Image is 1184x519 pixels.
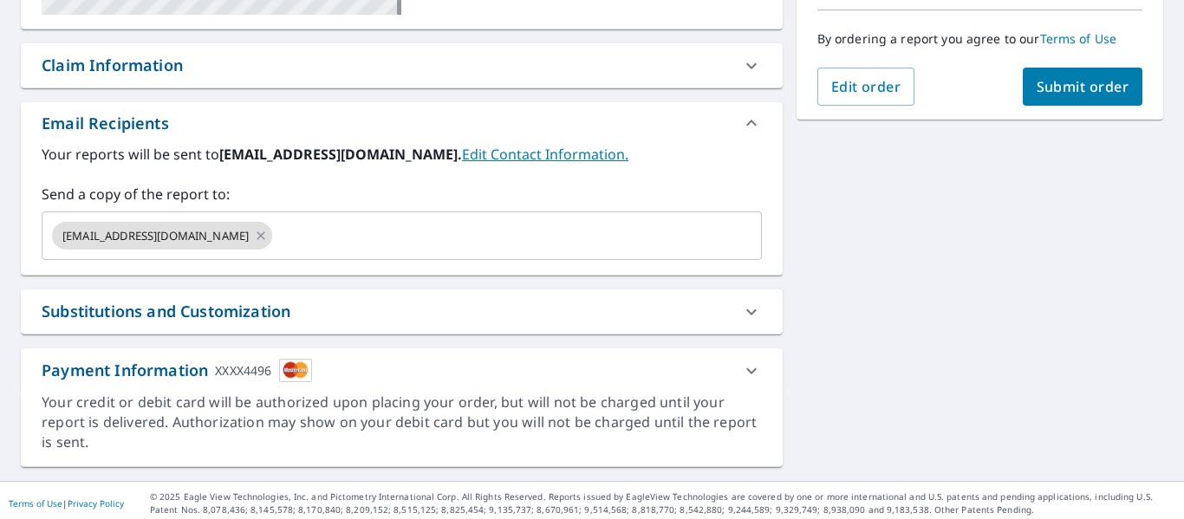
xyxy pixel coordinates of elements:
[817,31,1142,47] p: By ordering a report you agree to our
[1037,77,1129,96] span: Submit order
[42,144,762,165] label: Your reports will be sent to
[42,54,183,77] div: Claim Information
[21,102,783,144] div: Email Recipients
[9,497,62,509] a: Terms of Use
[9,498,124,509] p: |
[21,348,783,392] div: Payment InformationXXXX4496cardImage
[1040,30,1117,47] a: Terms of Use
[150,490,1175,516] p: © 2025 Eagle View Technologies, Inc. and Pictometry International Corp. All Rights Reserved. Repo...
[1023,68,1143,106] button: Submit order
[21,289,783,334] div: Substitutions and Customization
[52,222,272,250] div: [EMAIL_ADDRESS][DOMAIN_NAME]
[462,145,628,164] a: EditContactInfo
[42,112,169,135] div: Email Recipients
[42,184,762,204] label: Send a copy of the report to:
[219,145,462,164] b: [EMAIL_ADDRESS][DOMAIN_NAME].
[68,497,124,509] a: Privacy Policy
[42,359,312,382] div: Payment Information
[42,300,290,323] div: Substitutions and Customization
[52,228,259,244] span: [EMAIL_ADDRESS][DOMAIN_NAME]
[21,43,783,88] div: Claim Information
[817,68,915,106] button: Edit order
[42,392,762,452] div: Your credit or debit card will be authorized upon placing your order, but will not be charged unt...
[279,359,312,382] img: cardImage
[215,359,271,382] div: XXXX4496
[831,77,901,96] span: Edit order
